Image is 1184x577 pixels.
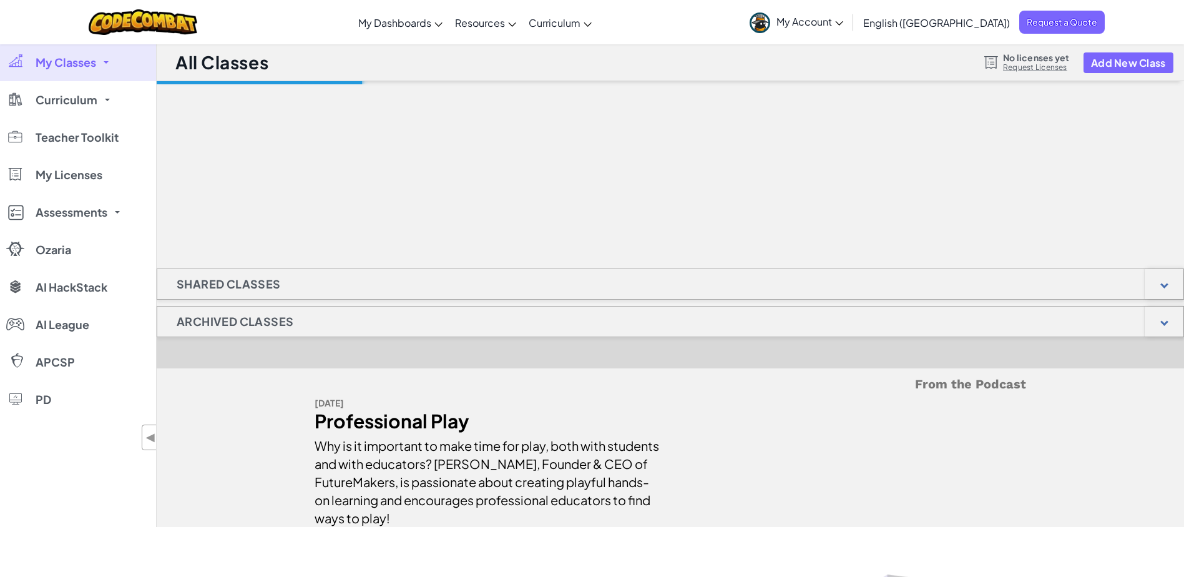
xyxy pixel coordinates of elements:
[36,169,102,180] span: My Licenses
[36,57,96,68] span: My Classes
[36,132,119,143] span: Teacher Toolkit
[863,16,1010,29] span: English ([GEOGRAPHIC_DATA])
[352,6,449,39] a: My Dashboards
[358,16,431,29] span: My Dashboards
[157,269,300,300] h1: Shared Classes
[776,15,843,28] span: My Account
[36,319,89,330] span: AI League
[36,94,97,106] span: Curriculum
[315,430,661,527] div: Why is it important to make time for play, both with students and with educators? [PERSON_NAME], ...
[175,51,268,74] h1: All Classes
[1084,52,1173,73] button: Add New Class
[36,244,71,255] span: Ozaria
[36,207,107,218] span: Assessments
[1003,52,1069,62] span: No licenses yet
[315,412,661,430] div: Professional Play
[157,306,313,337] h1: Archived Classes
[743,2,849,42] a: My Account
[315,375,1026,394] h5: From the Podcast
[1019,11,1105,34] a: Request a Quote
[857,6,1016,39] a: English ([GEOGRAPHIC_DATA])
[455,16,505,29] span: Resources
[529,16,580,29] span: Curriculum
[36,282,107,293] span: AI HackStack
[750,12,770,33] img: avatar
[522,6,598,39] a: Curriculum
[89,9,198,35] img: CodeCombat logo
[449,6,522,39] a: Resources
[1003,62,1069,72] a: Request Licenses
[315,394,661,412] div: [DATE]
[145,428,156,446] span: ◀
